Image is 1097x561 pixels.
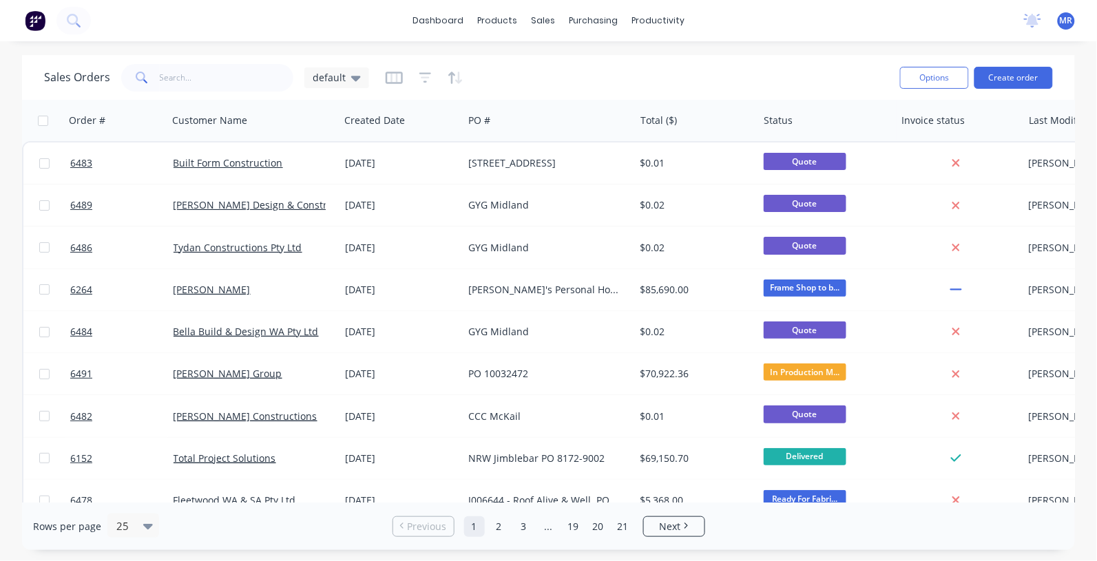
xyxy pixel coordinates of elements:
div: [DATE] [345,494,457,507]
span: In Production M... [764,363,846,381]
a: Previous page [393,520,454,533]
span: Quote [764,237,846,254]
div: $0.02 [640,325,747,339]
div: Total ($) [640,114,677,127]
div: [DATE] [345,325,457,339]
button: Options [900,67,969,89]
a: [PERSON_NAME] Constructions [174,410,317,423]
a: 6483 [70,142,174,184]
a: Jump forward [539,516,559,537]
div: [DATE] [345,156,457,170]
div: Customer Name [172,114,247,127]
span: 6478 [70,494,92,507]
a: dashboard [406,10,470,31]
a: [PERSON_NAME] Group [174,367,282,380]
div: GYG Midland [468,325,621,339]
ul: Pagination [387,516,711,537]
div: Invoice status [902,114,965,127]
div: $5,368.00 [640,494,747,507]
div: products [470,10,524,31]
a: 6484 [70,311,174,352]
span: Rows per page [33,520,101,533]
span: Delivered [764,448,846,465]
a: Page 19 [563,516,584,537]
div: productivity [625,10,691,31]
a: 6482 [70,396,174,437]
div: [DATE] [345,452,457,465]
a: Bella Build & Design WA Pty Ltd [174,325,319,338]
div: GYG Midland [468,241,621,255]
a: Tydan Constructions Pty Ltd [174,241,302,254]
div: Status [764,114,793,127]
div: Created Date [344,114,405,127]
span: 6483 [70,156,92,170]
span: 6484 [70,325,92,339]
div: [DATE] [345,283,457,297]
span: 6152 [70,452,92,465]
span: MR [1060,14,1073,27]
span: Quote [764,195,846,212]
span: 6482 [70,410,92,423]
div: [STREET_ADDRESS] [468,156,621,170]
div: [DATE] [345,410,457,423]
div: $0.02 [640,198,747,212]
div: GYG Midland [468,198,621,212]
div: $0.02 [640,241,747,255]
a: Page 21 [613,516,634,537]
a: Page 1 is your current page [464,516,485,537]
div: Order # [69,114,105,127]
a: 6489 [70,184,174,226]
span: Frame Shop to b... [764,279,846,297]
span: 6486 [70,241,92,255]
span: Ready For Fabri... [764,490,846,507]
a: Page 3 [514,516,534,537]
a: [PERSON_NAME] [174,283,251,296]
span: 6264 [70,283,92,297]
span: Quote [764,405,846,423]
div: $0.01 [640,156,747,170]
div: $0.01 [640,410,747,423]
div: PO # [468,114,490,127]
span: Previous [407,520,446,533]
div: $70,922.36 [640,367,747,381]
a: Next page [644,520,704,533]
a: Page 2 [489,516,510,537]
div: $85,690.00 [640,283,747,297]
span: Quote [764,321,846,339]
h1: Sales Orders [44,71,110,84]
input: Search... [160,64,294,92]
div: $69,150.70 [640,452,747,465]
a: 6478 [70,480,174,521]
span: Quote [764,153,846,170]
div: purchasing [562,10,625,31]
span: Next [660,520,681,533]
a: 6264 [70,269,174,310]
a: Total Project Solutions [174,452,276,465]
span: default [313,70,346,85]
a: 6491 [70,353,174,394]
div: [DATE] [345,198,457,212]
div: PO 10032472 [468,367,621,381]
a: Built Form Construction [174,156,283,169]
div: CCC McKail [468,410,621,423]
div: [DATE] [345,367,457,381]
div: sales [524,10,562,31]
a: Fleetwood WA & SA Pty Ltd [174,494,296,507]
div: NRW Jimblebar PO 8172-9002 [468,452,621,465]
a: 6152 [70,438,174,479]
a: 6486 [70,227,174,268]
button: Create order [974,67,1053,89]
img: Factory [25,10,45,31]
a: Page 20 [588,516,609,537]
span: 6489 [70,198,92,212]
a: [PERSON_NAME] Design & Construction [174,198,357,211]
span: 6491 [70,367,92,381]
div: [DATE] [345,241,457,255]
div: [PERSON_NAME]'s Personal House [468,283,621,297]
div: J006644 - Roof Alive & Well. PO256744 [468,494,621,507]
